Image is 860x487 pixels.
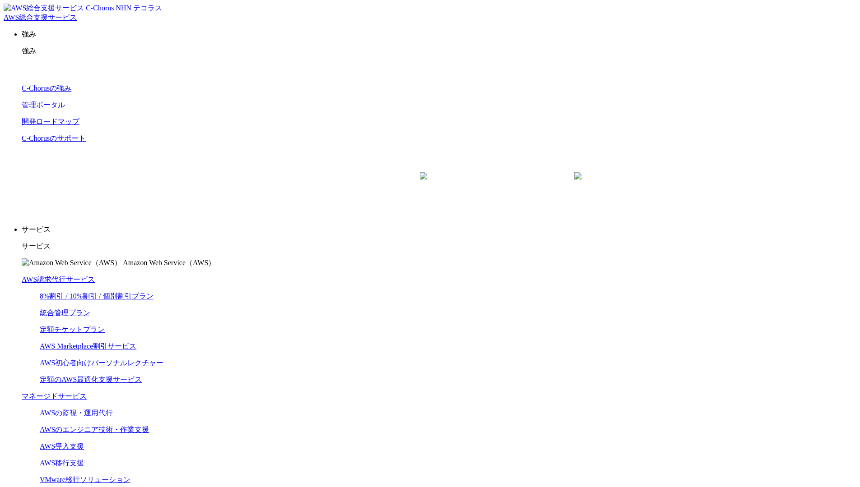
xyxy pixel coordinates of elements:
a: 開発ロードマップ [22,118,79,125]
img: Amazon Web Service（AWS） [22,258,121,268]
a: AWS総合支援サービス C-Chorus NHN テコラスAWS総合支援サービス [4,4,162,21]
a: VMware移行ソリューション [40,476,130,483]
a: AWS移行支援 [40,459,84,467]
a: 管理ポータル [22,101,65,109]
a: AWS請求代行サービス [22,276,95,283]
a: AWS初心者向けパーソナルレクチャー [40,359,163,367]
a: 資料を請求する [289,173,435,195]
p: サービス [22,242,856,251]
p: 強み [22,46,856,56]
a: C-Chorusの強み [22,84,71,92]
a: AWSのエンジニア技術・作業支援 [40,426,149,433]
a: 定額のAWS最適化支援サービス [40,376,142,383]
a: AWS導入支援 [40,442,84,450]
img: AWS総合支援サービス C-Chorus [4,4,114,13]
p: 強み [22,30,856,39]
a: AWS Marketplace割引サービス [40,342,136,350]
a: C-Chorusのサポート [22,134,86,142]
a: 統合管理プラン [40,309,90,317]
a: まずは相談する [444,173,589,195]
p: サービス [22,225,856,234]
a: 8%割引 / 10%割引 / 個別割引プラン [40,292,153,300]
img: 矢印 [420,172,427,196]
img: 矢印 [574,172,581,196]
a: 定額チケットプラン [40,326,105,333]
a: マネージドサービス [22,392,87,400]
span: Amazon Web Service（AWS） [123,259,215,266]
a: AWSの監視・運用代行 [40,409,113,417]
